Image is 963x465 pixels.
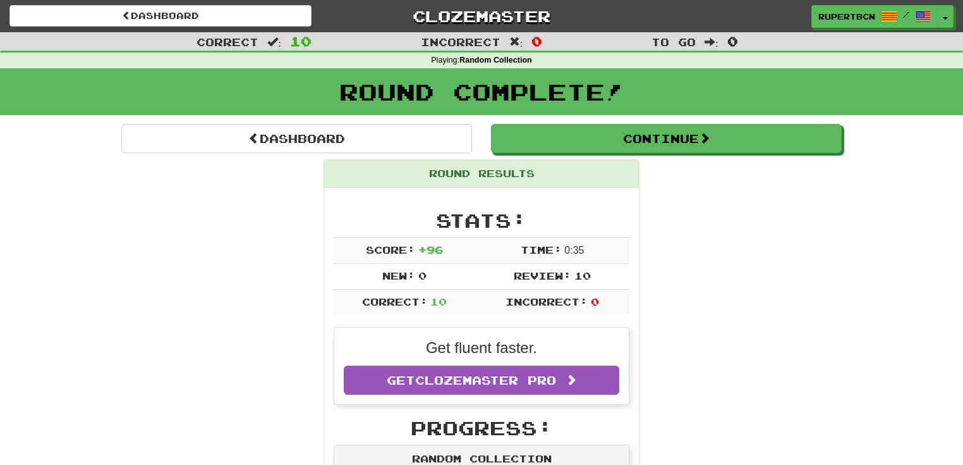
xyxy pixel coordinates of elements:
[459,56,532,65] strong: Random Collection
[531,34,542,49] span: 0
[705,37,718,47] span: :
[4,79,959,104] h1: Round Complete!
[491,124,842,153] button: Continue
[267,37,281,47] span: :
[362,295,428,307] span: Correct:
[591,295,599,307] span: 0
[727,34,738,49] span: 0
[382,270,415,282] span: New:
[290,34,312,49] span: 10
[330,5,633,27] a: Clozemaster
[421,35,500,48] span: Incorrect
[344,337,619,359] p: Get fluent faster.
[574,270,591,282] span: 10
[430,295,447,307] span: 10
[811,5,938,28] a: RupertBCN /
[324,160,639,188] div: Round Results
[415,373,556,387] span: Clozemaster Pro
[521,244,562,256] span: Time:
[418,244,443,256] span: + 96
[197,35,258,48] span: Correct
[334,418,629,438] h2: Progress:
[121,124,472,153] a: Dashboard
[564,245,584,256] span: 0 : 35
[334,210,629,231] h2: Stats:
[818,11,875,22] span: RupertBCN
[509,37,523,47] span: :
[418,270,427,282] span: 0
[344,366,619,395] a: GetClozemaster Pro
[514,270,571,282] span: Review:
[651,35,696,48] span: To go
[506,295,588,307] span: Incorrect:
[366,244,415,256] span: Score:
[903,10,909,19] span: /
[9,5,312,27] a: Dashboard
